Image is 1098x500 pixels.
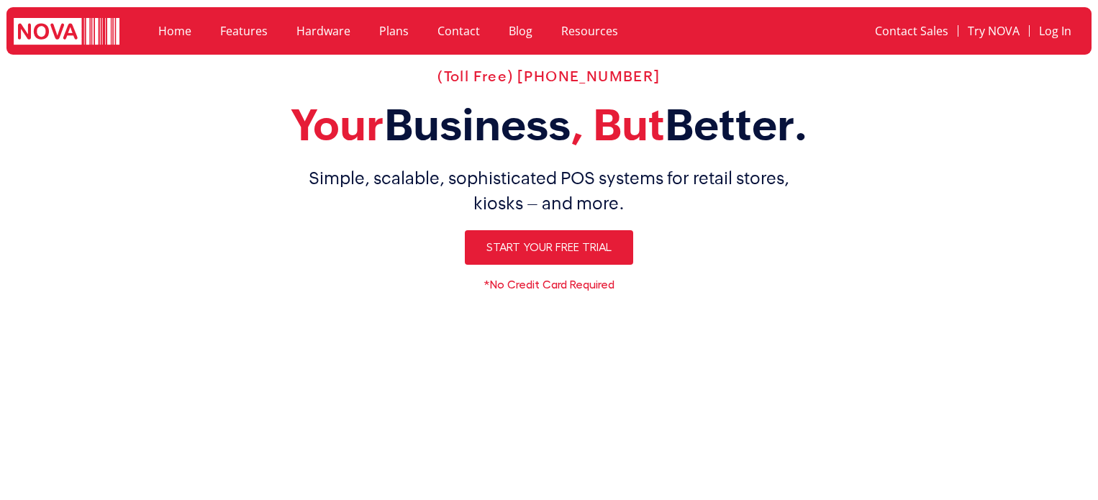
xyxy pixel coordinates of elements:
[465,230,633,265] a: Start Your Free Trial
[102,99,996,151] h2: Your , But
[866,14,958,47] a: Contact Sales
[144,14,755,47] nav: Menu
[102,165,996,216] h1: Simple, scalable, sophisticated POS systems for retail stores, kiosks – and more.
[547,14,632,47] a: Resources
[665,100,808,150] span: Better.
[14,18,119,47] img: logo white
[384,100,571,150] span: Business
[486,242,612,253] span: Start Your Free Trial
[1030,14,1081,47] a: Log In
[102,68,996,85] h2: (Toll Free) [PHONE_NUMBER]
[958,14,1029,47] a: Try NOVA
[494,14,547,47] a: Blog
[206,14,282,47] a: Features
[102,279,996,291] h6: *No Credit Card Required
[282,14,365,47] a: Hardware
[770,14,1081,47] nav: Menu
[144,14,206,47] a: Home
[365,14,423,47] a: Plans
[423,14,494,47] a: Contact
